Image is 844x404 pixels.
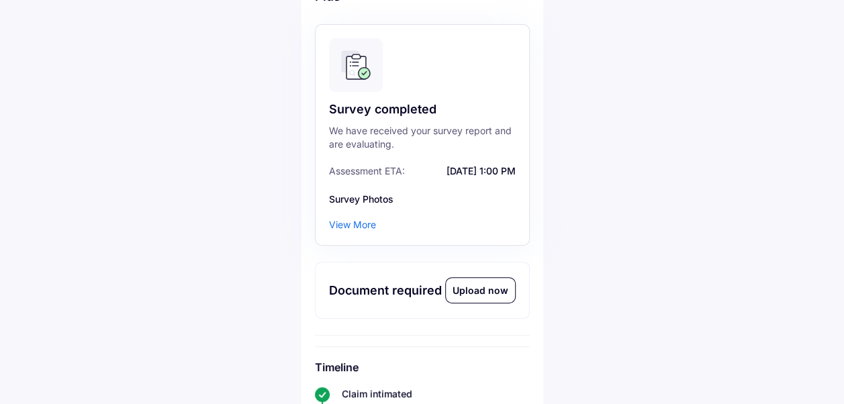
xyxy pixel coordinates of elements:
[329,101,516,117] div: Survey completed
[329,164,405,178] span: Assessment ETA:
[446,278,515,303] div: Upload now
[329,193,516,206] div: Survey Photos
[315,360,530,374] h6: Timeline
[342,387,530,401] div: Claim intimated
[329,283,442,299] div: Document required
[329,124,516,151] div: We have received your survey report and are evaluating.
[329,218,376,232] div: View More
[408,164,516,178] span: [DATE] 1:00 PM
